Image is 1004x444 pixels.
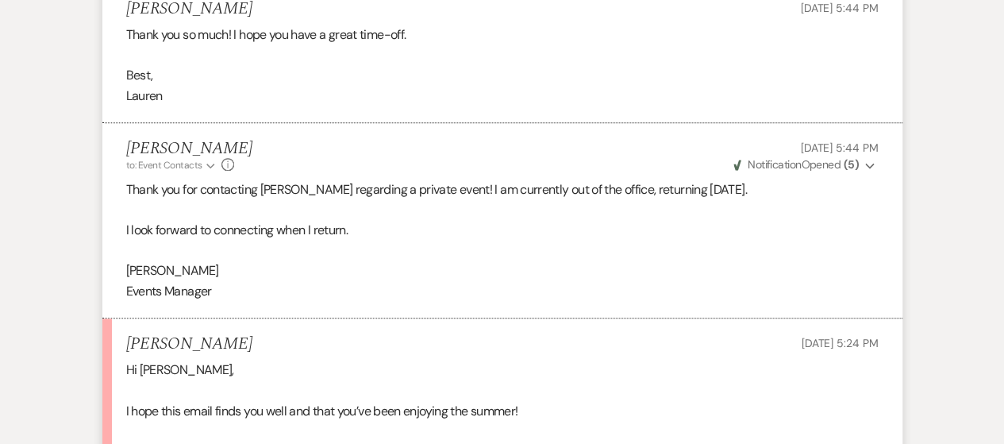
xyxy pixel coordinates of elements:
p: [PERSON_NAME] [126,261,879,281]
span: Opened [733,157,859,172]
span: [DATE] 5:44 PM [800,141,878,155]
h5: [PERSON_NAME] [126,334,252,354]
span: [DATE] 5:24 PM [801,336,878,350]
span: [DATE] 5:44 PM [800,1,878,15]
div: Thank you so much! I hope you have a great time-off. Best, Lauren [126,25,879,106]
button: to: Event Contacts [126,158,217,172]
p: I look forward to connecting when I return. [126,220,879,241]
strong: ( 5 ) [843,157,858,172]
span: Notification [748,157,801,172]
span: to: Event Contacts [126,159,202,172]
p: Events Manager [126,281,879,302]
p: Thank you for contacting [PERSON_NAME] regarding a private event! I am currently out of the offic... [126,180,879,200]
h5: [PERSON_NAME] [126,139,252,159]
button: NotificationOpened (5) [731,156,879,173]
